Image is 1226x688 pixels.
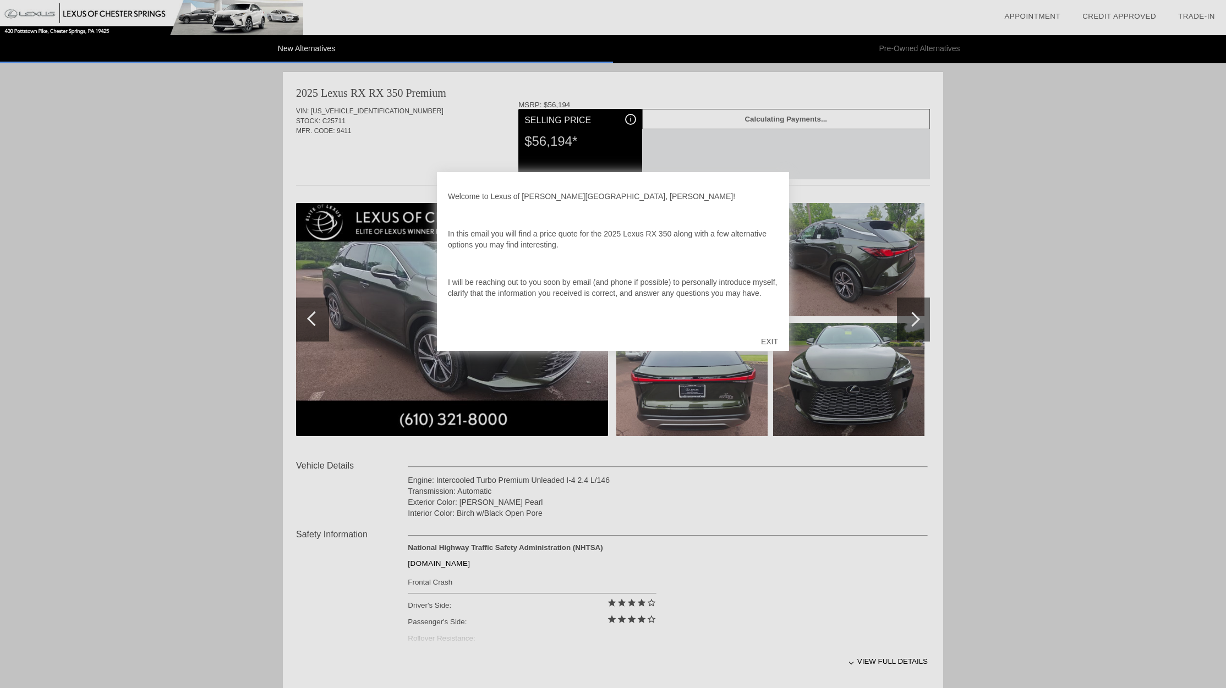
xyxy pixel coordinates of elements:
p: Welcome to Lexus of [PERSON_NAME][GEOGRAPHIC_DATA], [PERSON_NAME]! [448,191,778,202]
div: EXIT [750,325,789,358]
p: I will be reaching out to you soon by email (and phone if possible) to personally introduce mysel... [448,277,778,299]
p: I look forward to providing you with a great experience as you search for a vehicle! [448,325,778,336]
a: Credit Approved [1082,12,1156,20]
a: Trade-In [1178,12,1215,20]
p: In this email you will find a price quote for the 2025 Lexus RX 350 along with a few alternative ... [448,228,778,250]
a: Appointment [1004,12,1060,20]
